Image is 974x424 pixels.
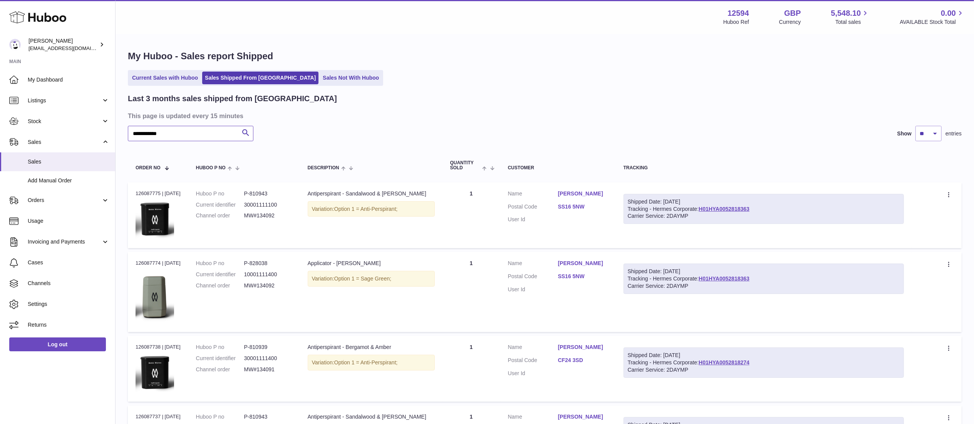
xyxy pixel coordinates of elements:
div: Huboo Ref [723,18,749,26]
span: Listings [28,97,101,104]
dt: Postal Code [508,357,558,366]
strong: GBP [784,8,801,18]
a: Log out [9,337,106,351]
a: [PERSON_NAME] [558,344,608,351]
a: Sales Shipped From [GEOGRAPHIC_DATA] [202,72,319,84]
strong: 12594 [728,8,749,18]
span: Order No [136,165,161,170]
a: CF24 3SD [558,357,608,364]
span: entries [946,130,962,137]
a: [PERSON_NAME] [558,190,608,197]
dt: Name [508,413,558,422]
span: Add Manual Order [28,177,109,184]
span: Huboo P no [196,165,226,170]
dt: Name [508,344,558,353]
dd: 10001111400 [244,271,292,278]
div: 126087738 | [DATE] [136,344,181,351]
div: Carrier Service: 2DAYMP [628,212,900,220]
a: H01HYA0052818363 [699,275,749,282]
label: Show [897,130,912,137]
dt: Name [508,190,558,199]
dd: 30001111100 [244,201,292,209]
dd: P-810939 [244,344,292,351]
span: Total sales [835,18,870,26]
h2: Last 3 months sales shipped from [GEOGRAPHIC_DATA] [128,93,337,104]
span: Sales [28,139,101,146]
dd: P-810943 [244,413,292,421]
dt: Huboo P no [196,344,244,351]
h1: My Huboo - Sales report Shipped [128,50,962,62]
div: Antiperspirant - Sandalwood & [PERSON_NAME] [308,413,435,421]
span: Option 1 = Anti-Perspirant; [334,359,398,366]
span: AVAILABLE Stock Total [900,18,965,26]
div: Carrier Service: 2DAYMP [628,282,900,290]
dt: Huboo P no [196,260,244,267]
span: My Dashboard [28,76,109,83]
td: 1 [443,336,500,402]
img: 125941691598510.png [136,199,174,239]
div: Currency [779,18,801,26]
dt: Current identifier [196,271,244,278]
a: Sales Not With Huboo [320,72,382,84]
td: 1 [443,252,500,332]
img: 125941691598806.png [136,353,174,392]
div: Antiperspirant - Sandalwood & [PERSON_NAME] [308,190,435,197]
a: H01HYA0052818363 [699,206,749,212]
a: 5,548.10 Total sales [831,8,870,26]
span: Sales [28,158,109,165]
dd: 30001111400 [244,355,292,362]
div: Antiperspirant - Bergamot & Amber [308,344,435,351]
div: Variation: [308,355,435,371]
span: Option 1 = Anti-Perspirant; [334,206,398,212]
dt: User Id [508,216,558,223]
div: Customer [508,165,608,170]
dt: Huboo P no [196,190,244,197]
img: internalAdmin-12594@internal.huboo.com [9,39,21,50]
dt: Huboo P no [196,413,244,421]
div: 126087774 | [DATE] [136,260,181,267]
dt: Channel order [196,282,244,289]
a: SS16 5NW [558,273,608,280]
span: Usage [28,217,109,225]
div: Shipped Date: [DATE] [628,352,900,359]
dt: Channel order [196,212,244,219]
div: 126087737 | [DATE] [136,413,181,420]
a: Current Sales with Huboo [129,72,201,84]
a: [PERSON_NAME] [558,260,608,267]
a: H01HYA0052818274 [699,359,749,366]
dd: MW#134091 [244,366,292,373]
div: Carrier Service: 2DAYMP [628,366,900,374]
dt: Name [508,260,558,269]
span: Orders [28,197,101,204]
span: Invoicing and Payments [28,238,101,245]
div: Applicator - [PERSON_NAME] [308,260,435,267]
span: Option 1 = Sage Green; [334,275,391,282]
td: 1 [443,182,500,248]
dd: MW#134092 [244,282,292,289]
span: Description [308,165,339,170]
span: 5,548.10 [831,8,861,18]
div: Tracking [624,165,904,170]
div: [PERSON_NAME] [28,37,98,52]
div: 126087775 | [DATE] [136,190,181,197]
h3: This page is updated every 15 minutes [128,112,960,120]
span: Quantity Sold [450,160,481,170]
div: Tracking - Hermes Corporate: [624,194,904,224]
dt: Postal Code [508,203,558,212]
div: Tracking - Hermes Corporate: [624,264,904,294]
div: Tracking - Hermes Corporate: [624,347,904,378]
dt: Channel order [196,366,244,373]
div: Variation: [308,201,435,217]
dd: MW#134092 [244,212,292,219]
dd: P-810943 [244,190,292,197]
a: 0.00 AVAILABLE Stock Total [900,8,965,26]
span: Returns [28,321,109,329]
img: 125941691597927.png [136,269,174,322]
dt: User Id [508,286,558,293]
dt: Postal Code [508,273,558,282]
dt: Current identifier [196,355,244,362]
dd: P-828038 [244,260,292,267]
dt: User Id [508,370,558,377]
div: Shipped Date: [DATE] [628,268,900,275]
span: Channels [28,280,109,287]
